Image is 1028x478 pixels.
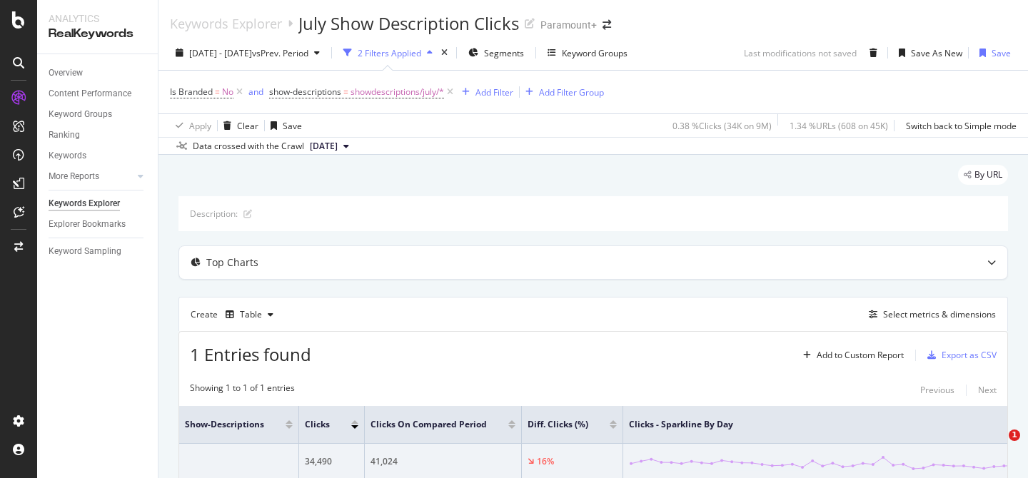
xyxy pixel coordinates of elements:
[49,66,83,81] div: Overview
[900,114,1017,137] button: Switch back to Simple mode
[863,306,996,323] button: Select metrics & dimensions
[920,384,954,396] div: Previous
[49,66,148,81] a: Overview
[790,120,888,132] div: 1.34 % URLs ( 608 on 45K )
[528,418,588,431] span: Diff. Clicks (%)
[305,418,330,431] span: Clicks
[338,41,438,64] button: 2 Filters Applied
[265,114,302,137] button: Save
[978,382,997,399] button: Next
[463,41,530,64] button: Segments
[49,148,148,163] a: Keywords
[49,169,99,184] div: More Reports
[539,86,604,98] div: Add Filter Group
[744,47,857,59] div: Last modifications not saved
[922,344,997,367] button: Export as CSV
[49,86,148,101] a: Content Performance
[520,83,604,101] button: Add Filter Group
[484,47,524,59] span: Segments
[49,169,133,184] a: More Reports
[537,455,554,468] div: 16%
[49,26,146,42] div: RealKeywords
[170,114,211,137] button: Apply
[49,196,120,211] div: Keywords Explorer
[978,384,997,396] div: Next
[475,86,513,98] div: Add Filter
[220,303,279,326] button: Table
[979,429,1014,464] iframe: Intercom live chat
[49,217,126,232] div: Explorer Bookmarks
[883,308,996,320] div: Select metrics & dimensions
[49,217,148,232] a: Explorer Bookmarks
[974,171,1002,179] span: By URL
[371,418,487,431] span: Clicks On Compared Period
[218,114,258,137] button: Clear
[358,47,421,59] div: 2 Filters Applied
[49,107,148,122] a: Keyword Groups
[540,18,597,32] div: Paramount+
[1009,429,1020,441] span: 1
[49,148,86,163] div: Keywords
[351,82,444,102] span: showdescriptions/july/*
[193,140,304,153] div: Data crossed with the Crawl
[248,85,263,98] button: and
[49,128,80,143] div: Ranking
[817,351,904,360] div: Add to Custom Report
[305,455,358,468] div: 34,490
[206,255,258,270] div: Top Charts
[893,41,962,64] button: Save As New
[252,47,308,59] span: vs Prev. Period
[672,120,772,132] div: 0.38 % Clicks ( 34K on 9M )
[189,47,252,59] span: [DATE] - [DATE]
[49,244,121,259] div: Keyword Sampling
[942,349,997,361] div: Export as CSV
[190,382,295,399] div: Showing 1 to 1 of 1 entries
[170,16,282,31] a: Keywords Explorer
[269,86,341,98] span: show-descriptions
[974,41,1011,64] button: Save
[992,47,1011,59] div: Save
[310,140,338,153] span: 2025 Sep. 1st
[958,165,1008,185] div: legacy label
[237,120,258,132] div: Clear
[222,82,233,102] span: No
[170,41,326,64] button: [DATE] - [DATE]vsPrev. Period
[190,342,311,366] span: 1 Entries found
[49,244,148,259] a: Keyword Sampling
[911,47,962,59] div: Save As New
[797,344,904,367] button: Add to Custom Report
[542,41,633,64] button: Keyword Groups
[248,86,263,98] div: and
[240,310,262,319] div: Table
[603,20,611,30] div: arrow-right-arrow-left
[185,418,264,431] span: show-descriptions
[343,86,348,98] span: =
[49,128,148,143] a: Ranking
[215,86,220,98] span: =
[371,455,515,468] div: 41,024
[920,382,954,399] button: Previous
[189,120,211,132] div: Apply
[191,303,279,326] div: Create
[438,46,450,60] div: times
[49,107,112,122] div: Keyword Groups
[304,138,355,155] button: [DATE]
[49,196,148,211] a: Keywords Explorer
[190,208,238,220] div: Description:
[562,47,628,59] div: Keyword Groups
[49,86,131,101] div: Content Performance
[283,120,302,132] div: Save
[298,11,519,36] div: July Show Description Clicks
[456,83,513,101] button: Add Filter
[906,120,1017,132] div: Switch back to Simple mode
[170,86,213,98] span: Is Branded
[49,11,146,26] div: Analytics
